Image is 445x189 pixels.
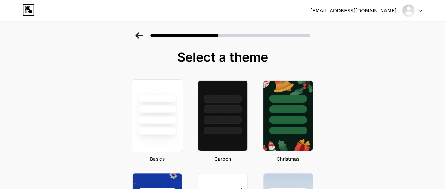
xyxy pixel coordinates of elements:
div: Select a theme [129,50,316,64]
div: Basics [130,155,184,163]
div: [EMAIL_ADDRESS][DOMAIN_NAME] [310,7,396,14]
div: Carbon [196,155,250,163]
div: Christmas [261,155,315,163]
img: Sumitz Clinic [402,4,415,17]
